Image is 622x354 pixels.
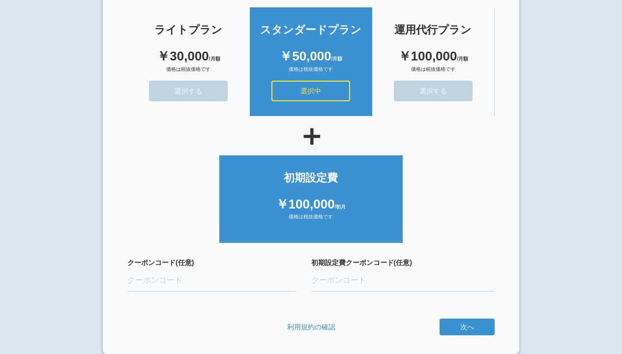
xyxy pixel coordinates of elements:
[229,213,393,228] div: 価格は税抜価格です
[271,81,350,101] button: 選択中
[260,22,362,37] div: スタンダードプラン
[457,56,468,61] span: /月額
[287,322,335,332] a: 利用規約の確認
[311,270,495,292] input: クーポンコード
[394,81,473,101] button: 選択する
[229,170,393,185] div: 初期設定費
[209,56,220,61] span: /月額
[137,47,240,65] div: ￥30,000
[260,47,362,65] div: ￥50,000
[440,319,495,335] button: 次へ
[229,195,393,213] div: ￥100,000
[382,22,484,37] div: 運用代行プラン
[137,22,240,37] div: ライトプラン
[137,66,240,81] div: 価格は税抜価格です
[127,258,296,267] label: クーポンコード(任意)
[331,56,343,61] span: /月額
[382,47,484,65] div: ￥100,000
[382,66,484,81] div: 価格は税抜価格です
[127,121,495,150] div: ＋
[149,81,228,101] button: 選択する
[260,66,362,81] div: 価格は税抜価格です
[335,204,346,209] span: /初月
[127,270,296,292] input: クーポンコード
[311,258,495,267] label: 初期設定費クーポンコード(任意)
